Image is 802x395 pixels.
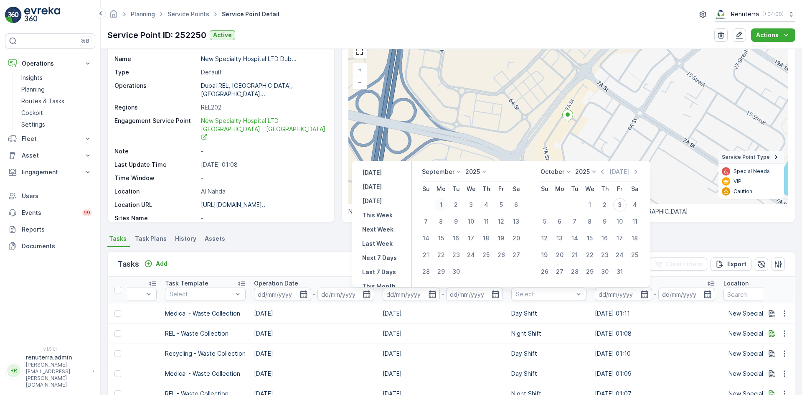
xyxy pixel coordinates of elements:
button: Last 7 Days [359,267,399,277]
div: 11 [628,215,642,228]
span: + [358,66,362,73]
p: [PERSON_NAME][EMAIL_ADDRESS][PERSON_NAME][DOMAIN_NAME] [26,362,89,388]
img: Screenshot_2024-07-26_at_13.33.01.png [715,10,728,19]
p: - [654,289,657,299]
p: Day Shift [511,309,586,318]
p: Engagement [22,168,79,176]
div: 24 [613,248,627,262]
p: Type [114,68,198,76]
p: Sites Name [114,214,198,222]
p: ( +04:00 ) [762,11,784,18]
p: Tasks [118,258,139,270]
button: Tomorrow [359,196,385,206]
span: New Specialty Hospital LTD [GEOGRAPHIC_DATA] - [GEOGRAPHIC_DATA] [201,117,325,141]
p: - [201,147,325,155]
p: Fleet [22,135,79,143]
p: Last Week [362,240,393,248]
p: Documents [22,242,92,250]
p: Events [22,209,77,217]
p: Engagement Service Point [114,117,198,142]
p: ⌘B [81,38,89,44]
div: 14 [568,232,581,245]
p: Time Window [114,174,198,182]
div: 29 [583,265,596,278]
a: Settings [18,119,95,130]
p: This Week [362,211,393,219]
div: 3 [464,198,478,212]
div: 13 [553,232,566,245]
button: Renuterra(+04:00) [715,7,795,22]
p: [DATE] [362,183,382,191]
p: Day Shift [511,349,586,358]
div: 1 [434,198,448,212]
button: Clear Filters [649,257,707,271]
p: [URL][DOMAIN_NAME].. [201,201,265,208]
a: Events99 [5,204,95,221]
button: This Week [359,210,396,220]
th: Monday [434,181,449,196]
p: REL202 [201,103,325,112]
p: Asset [22,151,79,160]
button: Export [711,257,751,271]
a: Service Points [168,10,209,18]
img: Google [350,193,378,204]
p: Task Template [165,279,208,288]
th: Thursday [479,181,494,196]
div: 16 [598,232,612,245]
p: Service Point ID: 252250 [107,29,206,41]
p: Insights [21,74,43,82]
th: Wednesday [464,181,479,196]
a: Cockpit [18,107,95,119]
div: 7 [568,215,581,228]
button: Last Week [359,239,396,249]
p: Medical - Waste Collection [165,309,246,318]
td: [DATE] [378,303,507,324]
td: [DATE] 01:11 [591,303,719,324]
div: 24 [464,248,478,262]
a: New Specialty Hospital LTD Dubai Branch - Al Nahda Qusais [201,117,325,142]
div: 25 [628,248,642,262]
th: Friday [612,181,627,196]
p: Location [114,187,198,196]
button: Today [359,182,385,192]
div: 21 [419,248,433,262]
div: 12 [538,232,551,245]
p: Next 7 Days [362,254,397,262]
p: Routes & Tasks [21,97,64,105]
div: 31 [613,265,627,278]
p: Operations [114,82,198,98]
button: RRrenuterra.admin[PERSON_NAME][EMAIL_ADDRESS][PERSON_NAME][DOMAIN_NAME] [5,353,95,388]
div: 23 [449,248,463,262]
span: − [358,79,362,86]
p: Last Update Time [114,161,198,169]
div: 17 [464,232,478,245]
img: logo_light-DOdMpM7g.png [24,7,60,23]
div: Toggle Row Selected [114,330,121,337]
p: - [313,289,316,299]
p: 2025 [575,168,590,176]
td: [DATE] [250,364,378,384]
th: Saturday [627,181,642,196]
p: Al Nahda [201,187,325,196]
div: 18 [628,232,642,245]
th: Tuesday [567,181,582,196]
div: 2 [449,198,463,212]
div: 10 [613,215,627,228]
td: [DATE] [250,303,378,324]
button: Active [210,30,235,40]
div: 30 [598,265,612,278]
th: Saturday [509,181,524,196]
div: Toggle Row Selected [114,310,121,317]
td: [DATE] 01:10 [591,344,719,364]
p: Recycling - Waste Collection [165,349,246,358]
button: Next Week [359,224,397,234]
p: Cockpit [21,109,43,117]
div: 9 [449,215,463,228]
p: Medical - Waste Collection [165,370,246,378]
p: Active [213,31,232,39]
div: 11 [480,215,493,228]
div: 4 [628,198,642,212]
p: Operation Date [254,279,298,288]
img: logo [5,7,22,23]
p: Last 7 Days [362,268,396,276]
